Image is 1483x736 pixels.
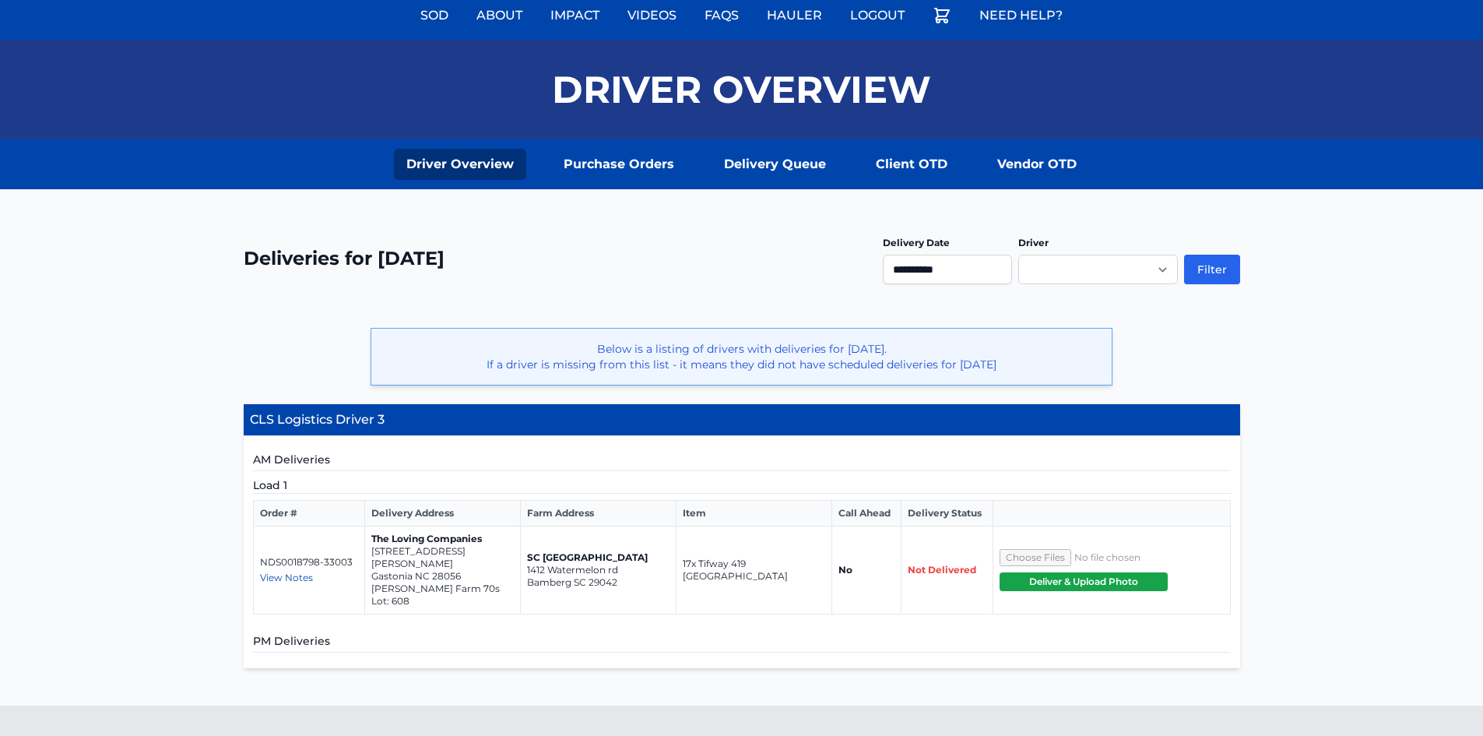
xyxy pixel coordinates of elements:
[676,501,831,526] th: Item
[371,583,514,607] p: [PERSON_NAME] Farm 70s Lot: 608
[527,551,669,564] p: SC [GEOGRAPHIC_DATA]
[371,545,514,570] p: [STREET_ADDRESS][PERSON_NAME]
[863,149,960,180] a: Client OTD
[384,341,1099,372] p: Below is a listing of drivers with deliveries for [DATE]. If a driver is missing from this list -...
[253,452,1231,471] h5: AM Deliveries
[394,149,526,180] a: Driver Overview
[371,570,514,583] p: Gastonia NC 28056
[1000,572,1168,591] button: Deliver & Upload Photo
[1184,255,1240,284] button: Filter
[371,533,514,545] p: The Loving Companies
[883,237,950,248] label: Delivery Date
[364,501,520,526] th: Delivery Address
[831,501,901,526] th: Call Ahead
[260,556,358,569] p: NDS0018798-33003
[527,576,669,589] p: Bamberg SC 29042
[712,149,838,180] a: Delivery Queue
[527,564,669,576] p: 1412 Watermelon rd
[676,526,831,615] td: 17x Tifway 419 [GEOGRAPHIC_DATA]
[253,633,1231,653] h5: PM Deliveries
[838,564,852,576] strong: No
[901,501,993,526] th: Delivery Status
[551,149,687,180] a: Purchase Orders
[244,404,1240,436] h4: CLS Logistics Driver 3
[244,246,445,271] h2: Deliveries for [DATE]
[520,501,676,526] th: Farm Address
[552,71,931,108] h1: Driver Overview
[253,477,1231,494] h5: Load 1
[908,564,976,576] span: Not Delivered
[260,572,313,583] span: View Notes
[1018,237,1049,248] label: Driver
[253,501,364,526] th: Order #
[985,149,1089,180] a: Vendor OTD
